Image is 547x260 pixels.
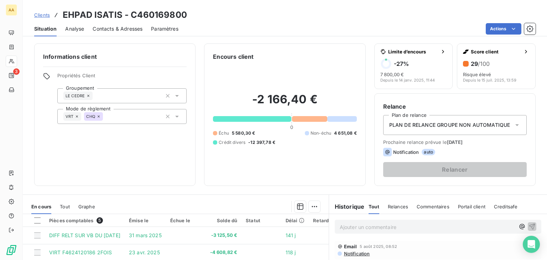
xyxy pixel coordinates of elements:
span: Échu [219,130,229,136]
span: 0 [290,124,293,130]
span: Portail client [458,204,485,209]
span: Relances [388,204,408,209]
span: /100 [478,60,490,67]
input: Ajouter une valeur [103,113,109,120]
a: Clients [34,11,50,19]
span: Clients [34,12,50,18]
span: Contacts & Adresses [93,25,142,32]
span: En cours [31,204,51,209]
span: Creditsafe [494,204,518,209]
div: Échue le [170,218,202,223]
span: VRT [66,114,73,119]
span: Notification [393,149,419,155]
span: Depuis le 15 juil. 2025, 13:59 [463,78,516,82]
span: CHQ [86,114,95,119]
div: Solde dû [210,218,238,223]
button: Actions [486,23,521,35]
div: AA [6,4,17,16]
h2: -2 166,40 € [213,92,356,114]
span: -4 608,82 € [210,249,238,256]
span: Commentaires [417,204,449,209]
span: 141 j [286,232,296,238]
span: PLAN DE RELANCE GROUPE NON AUTOMATIQUE [389,121,510,129]
h6: 29 [471,60,490,67]
div: Émise le [129,218,162,223]
span: 3 [13,68,20,75]
span: 5 août 2025, 08:52 [360,244,397,249]
span: Paramètres [151,25,178,32]
button: Score client29/100Risque élevéDepuis le 15 juil. 2025, 13:59 [457,43,536,89]
span: -3 125,50 € [210,232,238,239]
span: Email [344,244,357,249]
h6: Relance [383,102,527,111]
div: Retard [313,218,336,223]
a: 3 [6,70,17,81]
span: [DATE] [447,139,463,145]
button: Limite d’encours-27%7 800,00 €Depuis le 14 janv. 2025, 11:44 [374,43,453,89]
span: -12 397,78 € [248,139,275,146]
span: Tout [369,204,379,209]
span: DIFF RELT SUR VB DU [DATE] [49,232,120,238]
span: 23 avr. 2025 [129,249,160,255]
h6: Encours client [213,52,254,61]
h3: EHPAD ISATIS - C460169800 [63,9,187,21]
span: Depuis le 14 janv. 2025, 11:44 [380,78,435,82]
span: 31 mars 2025 [129,232,162,238]
span: Notification [343,251,370,256]
span: 7 800,00 € [380,72,404,77]
span: 5 [97,217,103,224]
div: Pièces comptables [49,217,120,224]
span: Analyse [65,25,84,32]
span: Risque élevé [463,72,491,77]
span: Situation [34,25,57,32]
div: Délai [286,218,305,223]
span: 4 651,08 € [334,130,357,136]
span: 118 j [286,249,296,255]
span: Limite d’encours [388,49,438,54]
span: Propriétés Client [57,73,187,83]
span: Prochaine relance prévue le [383,139,527,145]
div: Open Intercom Messenger [523,236,540,253]
span: auto [422,149,435,155]
img: Logo LeanPay [6,244,17,256]
span: Graphe [78,204,95,209]
span: Tout [60,204,70,209]
span: LE CEDRE [66,94,85,98]
button: Relancer [383,162,527,177]
div: Statut [246,218,277,223]
span: Crédit divers [219,139,245,146]
span: Score client [471,49,520,54]
span: 5 580,30 € [232,130,255,136]
h6: -27 % [394,60,409,67]
h6: Historique [329,202,365,211]
input: Ajouter une valeur [93,93,98,99]
h6: Informations client [43,52,187,61]
span: VIRT F4624120186 2FOIS [49,249,112,255]
span: Non-échu [311,130,331,136]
